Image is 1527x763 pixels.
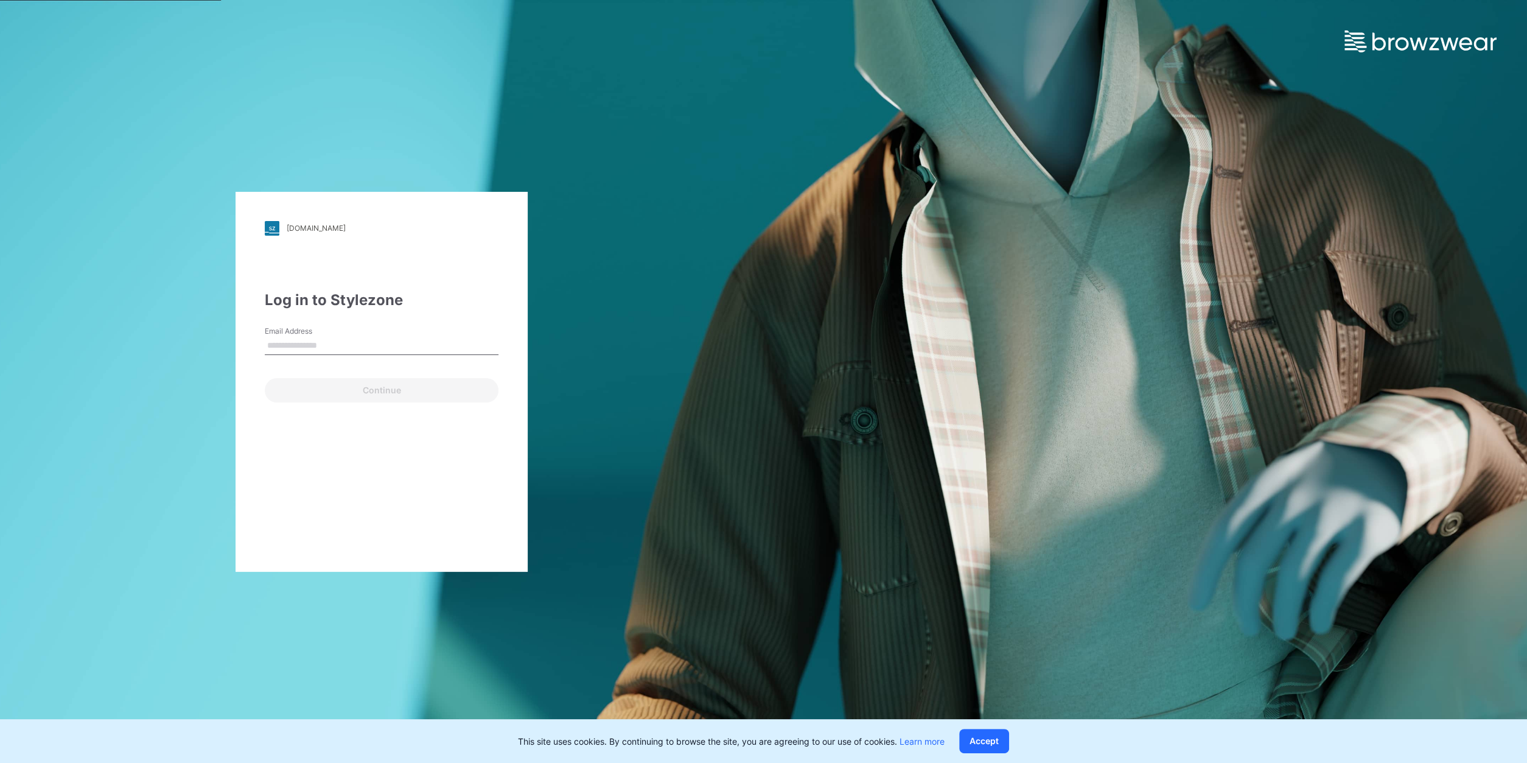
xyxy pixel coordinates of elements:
a: [DOMAIN_NAME] [265,221,498,236]
div: Log in to Stylezone [265,289,498,311]
img: browzwear-logo.e42bd6dac1945053ebaf764b6aa21510.svg [1344,30,1497,52]
label: Email Address [265,326,350,337]
button: Accept [959,729,1009,753]
a: Learn more [900,736,945,747]
img: stylezone-logo.562084cfcfab977791bfbf7441f1a819.svg [265,221,279,236]
p: This site uses cookies. By continuing to browse the site, you are agreeing to our use of cookies. [518,735,945,748]
div: [DOMAIN_NAME] [287,223,346,233]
